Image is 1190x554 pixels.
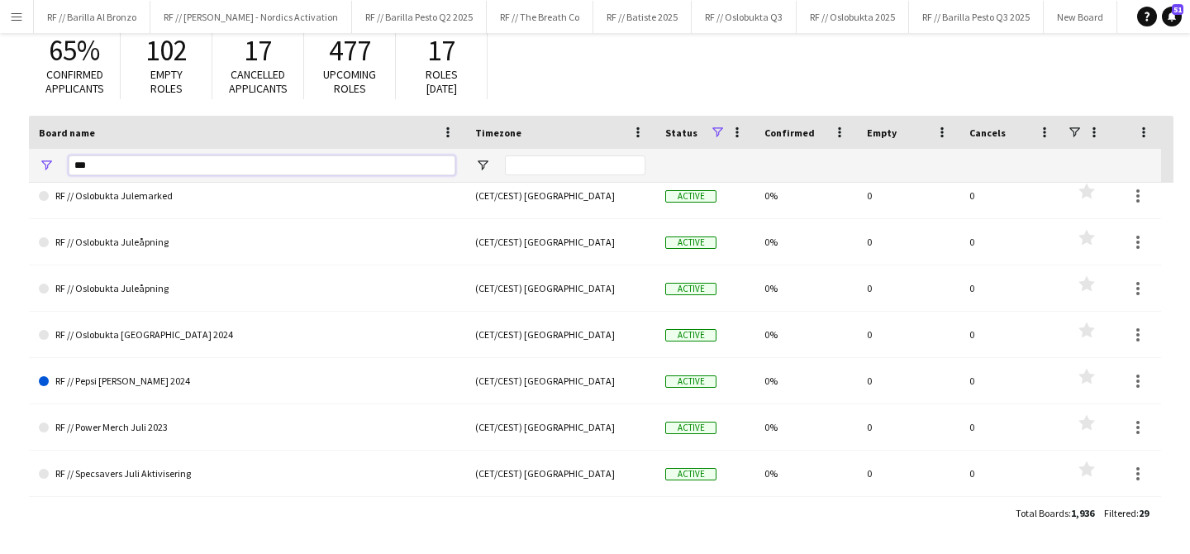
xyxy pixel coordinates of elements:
div: : [1016,497,1094,529]
a: RF // Specsavers Juli Aktivisering [39,451,455,497]
span: 51 [1172,4,1183,15]
input: Timezone Filter Input [505,155,645,175]
div: (CET/CEST) [GEOGRAPHIC_DATA] [465,265,655,311]
div: 0% [754,173,857,218]
button: RF // Barilla Al Bronzo [34,1,150,33]
button: RF // Oslobukta Q3 [692,1,797,33]
div: 0% [754,451,857,496]
div: 0 [959,312,1062,357]
input: Board name Filter Input [69,155,455,175]
div: (CET/CEST) [GEOGRAPHIC_DATA] [465,451,655,496]
div: 0% [754,312,857,357]
div: 0 [857,219,959,265]
div: 0% [754,265,857,311]
button: RF // Barilla Pesto Q2 2025 [352,1,487,33]
div: 0% [754,404,857,450]
div: 0 [959,451,1062,496]
button: RF // Oslobukta 2025 [797,1,909,33]
div: (CET/CEST) [GEOGRAPHIC_DATA] [465,404,655,450]
span: Active [665,329,716,341]
span: Active [665,422,716,434]
div: 0 [959,219,1062,265]
span: Cancels [969,127,1006,139]
div: 0 [857,312,959,357]
span: Confirmed applicants [45,67,104,96]
span: 65% [49,32,100,69]
span: Empty roles [150,67,183,96]
div: (CET/CEST) [GEOGRAPHIC_DATA] [465,173,655,218]
span: Timezone [475,127,521,139]
span: Active [665,190,716,203]
span: Active [665,375,716,388]
div: : [1104,497,1149,529]
span: Roles [DATE] [426,67,458,96]
div: (CET/CEST) [GEOGRAPHIC_DATA] [465,312,655,357]
button: RF // Batiste 2025 [593,1,692,33]
div: 0 [959,173,1062,218]
div: 0% [754,358,857,404]
div: 0 [959,358,1062,404]
span: Cancelled applicants [229,67,288,96]
a: RF // Pepsi [PERSON_NAME] 2024 [39,358,455,404]
button: RF // [PERSON_NAME] - Nordics Activation [150,1,352,33]
button: New Board [1044,1,1117,33]
button: RF // Barilla Pesto Q3 2025 [909,1,1044,33]
div: 0 [857,265,959,311]
span: Filtered [1104,507,1136,519]
span: Confirmed [764,127,815,139]
span: 17 [244,32,272,69]
span: 102 [145,32,188,69]
span: Empty [867,127,897,139]
div: 0% [754,219,857,265]
div: (CET/CEST) [GEOGRAPHIC_DATA] [465,358,655,404]
span: Active [665,283,716,295]
div: 0 [857,404,959,450]
div: 0 [959,265,1062,311]
a: RF // Oslobukta [GEOGRAPHIC_DATA] 2024 [39,312,455,358]
a: RF // Oslobukta Juleåpning [39,265,455,312]
div: (CET/CEST) [GEOGRAPHIC_DATA] [465,219,655,265]
span: Total Boards [1016,507,1069,519]
span: Active [665,236,716,249]
button: Open Filter Menu [39,158,54,173]
div: 0 [857,358,959,404]
span: 1,936 [1071,507,1094,519]
div: 0 [857,173,959,218]
span: Active [665,468,716,480]
span: 29 [1139,507,1149,519]
span: Upcoming roles [323,67,376,96]
div: 0 [857,451,959,496]
a: RF // Oslobukta Julemarked [39,173,455,219]
span: 17 [427,32,455,69]
span: Status [665,127,697,139]
a: RF // Power Merch Juli 2023 [39,404,455,451]
button: RF // The Breath Co [487,1,593,33]
button: Open Filter Menu [475,158,490,173]
span: Board name [39,127,95,139]
a: 51 [1162,7,1182,26]
div: 0 [959,404,1062,450]
a: RF // Oslobukta Juleåpning [39,219,455,265]
span: 477 [329,32,371,69]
